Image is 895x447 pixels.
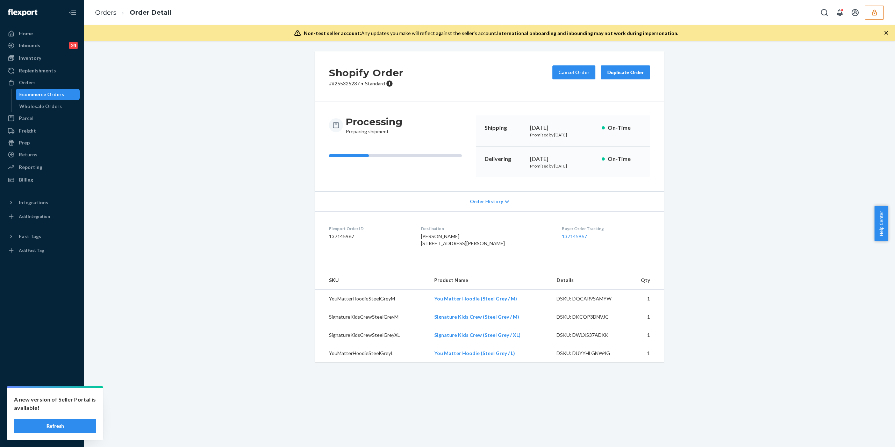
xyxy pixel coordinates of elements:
a: Settings [4,392,80,403]
div: Billing [19,176,33,183]
div: [DATE] [530,155,596,163]
button: Cancel Order [552,65,595,79]
div: Orders [19,79,36,86]
dt: Buyer Order Tracking [562,226,650,232]
td: 1 [628,290,664,308]
td: YouMatterHoodieSteelGreyL [315,344,429,362]
button: Open notifications [833,6,847,20]
a: 137145967 [562,233,587,239]
button: Refresh [14,419,96,433]
a: Add Integration [4,211,80,222]
td: SignatureKidsCrewSteelGreyXL [315,326,429,344]
p: Shipping [485,124,524,132]
dt: Flexport Order ID [329,226,410,232]
button: Integrations [4,197,80,208]
a: Order Detail [130,9,171,16]
dd: 137145967 [329,233,410,240]
a: Inventory [4,52,80,64]
div: Ecommerce Orders [19,91,64,98]
p: Promised by [DATE] [530,132,596,138]
button: Close Navigation [66,6,80,20]
button: Help Center [874,206,888,241]
button: Talk to Support [4,404,80,415]
div: Fast Tags [19,233,41,240]
th: SKU [315,271,429,290]
div: Duplicate Order [607,69,644,76]
div: Any updates you make will reflect against the seller's account. [304,30,678,37]
div: Inventory [19,55,41,62]
p: On-Time [608,155,642,163]
iframe: Opens a widget where you can chat to one of our agents [851,426,888,444]
button: Duplicate Order [601,65,650,79]
p: Delivering [485,155,524,163]
a: Signature Kids Crew (Steel Grey / XL) [434,332,521,338]
h2: Shopify Order [329,65,403,80]
a: Billing [4,174,80,185]
a: Inbounds24 [4,40,80,51]
td: 1 [628,326,664,344]
button: Give Feedback [4,427,80,439]
a: Orders [95,9,116,16]
p: A new version of Seller Portal is available! [14,395,96,412]
a: Home [4,28,80,39]
div: Parcel [19,115,34,122]
span: Standard [365,80,385,86]
span: [PERSON_NAME] [STREET_ADDRESS][PERSON_NAME] [421,233,505,246]
div: DSKU: DKCQP3DNVJC [557,313,622,320]
div: Freight [19,127,36,134]
a: You Matter Hoodie (Steel Grey / L) [434,350,515,356]
th: Product Name [429,271,551,290]
img: Flexport logo [8,9,37,16]
div: Replenishments [19,67,56,74]
a: Add Fast Tag [4,245,80,256]
button: Open Search Box [817,6,831,20]
div: Prep [19,139,30,146]
div: Preparing shipment [346,115,402,135]
ol: breadcrumbs [89,2,177,23]
span: International onboarding and inbounding may not work during impersonation. [497,30,678,36]
th: Details [551,271,628,290]
div: Returns [19,151,37,158]
a: Orders [4,77,80,88]
div: [DATE] [530,124,596,132]
div: DSKU: DWLXS37ADXK [557,332,622,339]
div: DSKU: DUYYHLGNW4G [557,350,622,357]
div: Add Fast Tag [19,247,44,253]
button: Open account menu [848,6,862,20]
div: 24 [69,42,78,49]
div: Wholesale Orders [19,103,62,110]
a: Replenishments [4,65,80,76]
a: Ecommerce Orders [16,89,80,100]
a: Returns [4,149,80,160]
div: Add Integration [19,213,50,219]
span: • [361,80,364,86]
p: On-Time [608,124,642,132]
div: Home [19,30,33,37]
a: Prep [4,137,80,148]
a: Signature Kids Crew (Steel Grey / M) [434,314,519,320]
div: Inbounds [19,42,40,49]
th: Qty [628,271,664,290]
span: Order History [470,198,503,205]
p: # #255325237 [329,80,403,87]
h3: Processing [346,115,402,128]
dt: Destination [421,226,551,232]
span: Non-test seller account: [304,30,361,36]
td: 1 [628,344,664,362]
td: YouMatterHoodieSteelGreyM [315,290,429,308]
a: You Matter Hoodie (Steel Grey / M) [434,296,517,301]
p: Promised by [DATE] [530,163,596,169]
a: Help Center [4,416,80,427]
a: Wholesale Orders [16,101,80,112]
a: Freight [4,125,80,136]
div: Integrations [19,199,48,206]
a: Reporting [4,162,80,173]
a: Parcel [4,113,80,124]
div: DSKU: DQCAR9SAMYW [557,295,622,302]
div: Reporting [19,164,42,171]
td: 1 [628,308,664,326]
td: SignatureKidsCrewSteelGreyM [315,308,429,326]
button: Fast Tags [4,231,80,242]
